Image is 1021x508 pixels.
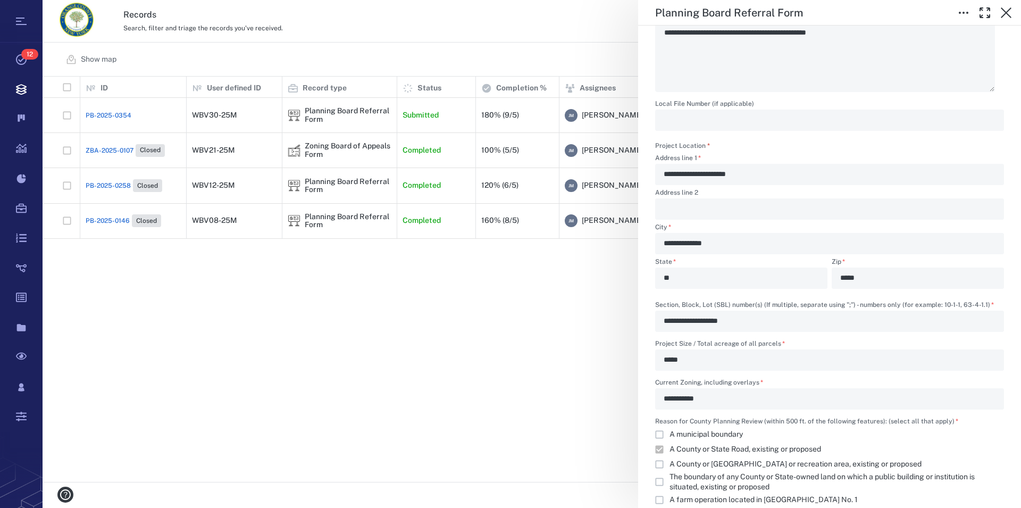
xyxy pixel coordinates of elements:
[655,155,1004,164] label: Address line 1
[655,101,1004,110] label: Local File Number (if applicable)
[655,349,1004,371] div: Project Size / Total acreage of all parcels
[655,340,1004,349] label: Project Size / Total acreage of all parcels
[655,6,803,20] h5: Planning Board Referral Form
[669,495,858,505] span: A farm operation located in [GEOGRAPHIC_DATA] No. 1
[669,472,995,493] span: The boundary of any County or State-owned land on which a public building or institution is situa...
[995,2,1017,23] button: Close
[974,2,995,23] button: Toggle Fullscreen
[655,259,827,268] label: State
[24,7,45,17] span: Help
[655,311,1004,332] div: Section, Block, Lot (SBL) number(s) (If multiple, separate using ";") - numbers only (for example...
[669,444,821,455] span: A County or State Road, existing or proposed
[655,418,1004,427] label: Reason for County Planning Review (within 500 ft. of the following features): (select all that ap...
[707,142,710,149] span: required
[655,110,1004,131] div: Local File Number (if applicable)
[655,379,1004,388] label: Current Zoning, including overlays
[669,459,922,470] span: A County or [GEOGRAPHIC_DATA] or recreation area, existing or proposed
[655,189,1004,198] label: Address line 2
[655,388,1004,410] div: Current Zoning, including overlays
[655,141,710,151] label: Project Location
[655,302,1004,311] label: Section, Block, Lot (SBL) number(s) (If multiple, separate using ";") - numbers only (for example...
[655,224,1004,233] label: City
[832,259,1004,268] label: Zip
[21,49,38,60] span: 12
[953,2,974,23] button: Toggle to Edit Boxes
[9,9,339,18] body: Rich Text Area. Press ALT-0 for help.
[669,429,743,440] span: A municipal boundary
